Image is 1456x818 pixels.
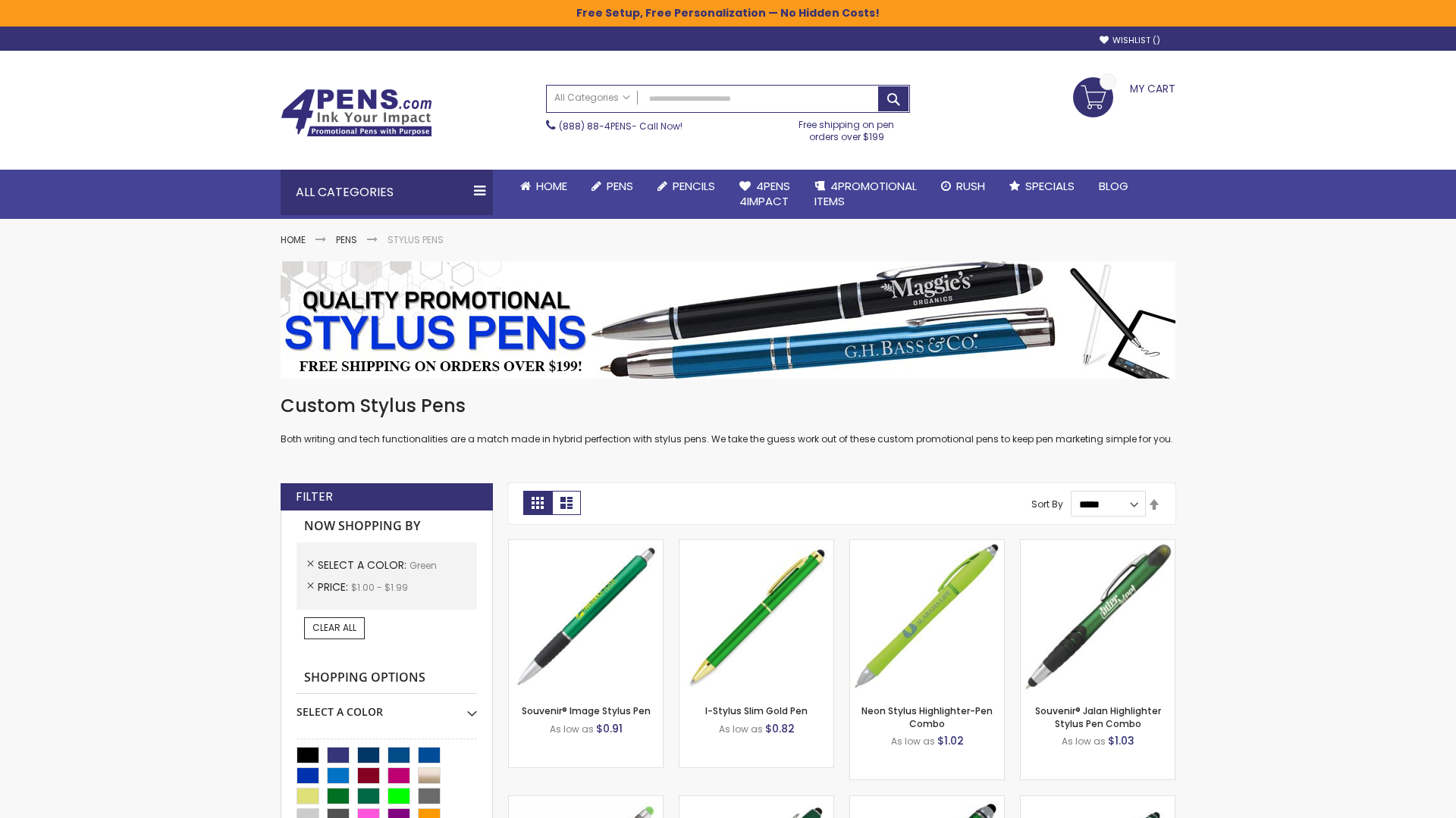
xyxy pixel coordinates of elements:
[705,704,808,717] a: I-Stylus Slim Gold Pen
[783,113,911,143] div: Free shipping on pen orders over $199
[1062,735,1106,748] span: As low as
[509,539,663,552] a: Souvenir® Image Stylus Pen-Green
[509,795,663,808] a: Islander Softy Gel with Stylus - ColorJet Imprint-Green
[1100,35,1160,46] a: Wishlist
[296,489,333,505] strong: Filter
[297,662,477,695] strong: Shopping Options
[281,394,1175,418] h1: Custom Stylus Pens
[509,540,663,694] img: Souvenir® Image Stylus Pen-Green
[559,120,632,133] a: (888) 88-4PENS
[550,723,594,735] span: As low as
[1021,795,1175,808] a: Colter Stylus Twist Metal Pen-Green
[997,170,1087,203] a: Specials
[559,120,682,133] span: - Call Now!
[929,170,997,203] a: Rush
[281,89,432,137] img: 4Pens Custom Pens and Promotional Products
[522,704,651,717] a: Souvenir® Image Stylus Pen
[956,178,985,194] span: Rush
[850,539,1004,552] a: Neon Stylus Highlighter-Pen Combo-Green
[1031,498,1063,510] label: Sort By
[318,557,409,573] span: Select A Color
[727,170,802,219] a: 4Pens4impact
[1021,540,1175,694] img: Souvenir® Jalan Highlighter Stylus Pen Combo-Green
[297,510,477,542] strong: Now Shopping by
[739,178,790,209] span: 4Pens 4impact
[1108,733,1134,748] span: $1.03
[281,170,493,215] div: All Categories
[388,233,444,246] strong: Stylus Pens
[351,581,408,594] span: $1.00 - $1.99
[679,539,833,552] a: I-Stylus Slim Gold-Green
[554,92,630,104] span: All Categories
[1099,178,1128,194] span: Blog
[607,178,633,194] span: Pens
[579,170,645,203] a: Pens
[281,261,1175,379] img: Stylus Pens
[679,540,833,694] img: I-Stylus Slim Gold-Green
[281,233,306,246] a: Home
[719,723,763,735] span: As low as
[645,170,727,203] a: Pencils
[1087,170,1141,203] a: Blog
[814,178,917,209] span: 4PROMOTIONAL ITEMS
[765,721,795,736] span: $0.82
[891,735,935,748] span: As low as
[409,559,437,572] span: Green
[297,694,477,720] div: Select A Color
[281,394,1175,446] div: Both writing and tech functionalities are a match made in hybrid perfection with stylus pens. We ...
[336,233,357,246] a: Pens
[850,540,1004,694] img: Neon Stylus Highlighter-Pen Combo-Green
[861,704,993,729] a: Neon Stylus Highlighter-Pen Combo
[850,795,1004,808] a: Kyra Pen with Stylus and Flashlight-Green
[304,617,365,638] a: Clear All
[508,170,579,203] a: Home
[1035,704,1161,729] a: Souvenir® Jalan Highlighter Stylus Pen Combo
[312,621,356,634] span: Clear All
[596,721,623,736] span: $0.91
[547,86,638,111] a: All Categories
[318,579,351,595] span: Price
[536,178,567,194] span: Home
[679,795,833,808] a: Custom Soft Touch® Metal Pens with Stylus-Green
[937,733,964,748] span: $1.02
[802,170,929,219] a: 4PROMOTIONALITEMS
[523,491,552,515] strong: Grid
[1025,178,1075,194] span: Specials
[673,178,715,194] span: Pencils
[1021,539,1175,552] a: Souvenir® Jalan Highlighter Stylus Pen Combo-Green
